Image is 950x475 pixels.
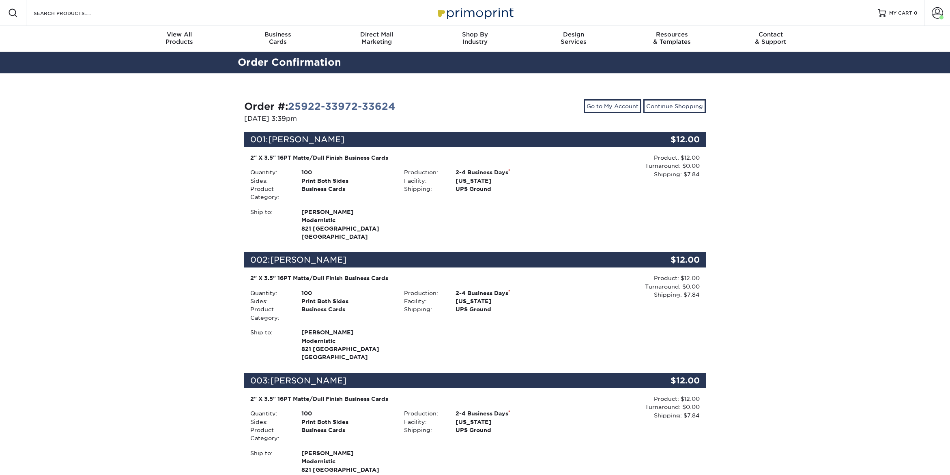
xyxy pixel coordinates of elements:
div: Product Category: [244,305,295,322]
div: Products [130,31,229,45]
div: UPS Ground [449,185,552,193]
a: Continue Shopping [643,99,706,113]
div: Ship to: [244,328,295,362]
span: 821 [GEOGRAPHIC_DATA] [301,466,392,474]
a: Direct MailMarketing [327,26,426,52]
div: 001: [244,132,629,147]
div: Sides: [244,418,295,426]
div: Quantity: [244,289,295,297]
div: Facility: [398,177,449,185]
a: Go to My Account [584,99,641,113]
span: MY CART [889,10,912,17]
div: $12.00 [629,252,706,267]
a: View AllProducts [130,26,229,52]
div: [US_STATE] [449,418,552,426]
div: Product Category: [244,185,295,201]
div: UPS Ground [449,305,552,313]
a: Shop ByIndustry [426,26,524,52]
div: Print Both Sides [295,418,398,426]
div: 2" X 3.5" 16PT Matte/Dull Finish Business Cards [250,274,546,282]
div: Production: [398,409,449,417]
div: Business Cards [295,185,398,201]
span: Modernistic [301,337,392,345]
span: [PERSON_NAME] [270,376,346,385]
div: Business Cards [295,305,398,322]
div: Facility: [398,418,449,426]
span: [PERSON_NAME] [301,328,392,336]
div: $12.00 [629,132,706,147]
div: 2-4 Business Days [449,289,552,297]
div: Business Cards [295,426,398,443]
div: Facility: [398,297,449,305]
div: Ship to: [244,208,295,241]
div: Shipping: [398,305,449,313]
div: Product: $12.00 Turnaround: $0.00 Shipping: $7.84 [552,395,700,419]
div: $12.00 [629,373,706,388]
span: Business [229,31,327,38]
a: BusinessCards [229,26,327,52]
span: Modernistic [301,457,392,465]
span: 821 [GEOGRAPHIC_DATA] [301,225,392,233]
span: [PERSON_NAME] [301,208,392,216]
div: 100 [295,168,398,176]
span: Direct Mail [327,31,426,38]
span: Contact [721,31,820,38]
span: Design [524,31,623,38]
div: Services [524,31,623,45]
div: & Support [721,31,820,45]
a: Resources& Templates [623,26,721,52]
div: Print Both Sides [295,177,398,185]
div: 2" X 3.5" 16PT Matte/Dull Finish Business Cards [250,395,546,403]
div: Print Both Sides [295,297,398,305]
div: Sides: [244,297,295,305]
span: [PERSON_NAME] [301,449,392,457]
img: Primoprint [434,4,516,21]
span: 0 [914,10,918,16]
strong: [GEOGRAPHIC_DATA] [301,208,392,240]
div: 100 [295,409,398,417]
div: Cards [229,31,327,45]
div: 2-4 Business Days [449,168,552,176]
input: SEARCH PRODUCTS..... [33,8,112,18]
div: & Templates [623,31,721,45]
div: Shipping: [398,426,449,434]
div: Production: [398,168,449,176]
div: 2-4 Business Days [449,409,552,417]
span: [PERSON_NAME] [270,255,346,265]
div: Quantity: [244,409,295,417]
div: 2" X 3.5" 16PT Matte/Dull Finish Business Cards [250,154,546,162]
div: Sides: [244,177,295,185]
a: DesignServices [524,26,623,52]
span: Modernistic [301,216,392,224]
span: Shop By [426,31,524,38]
div: [US_STATE] [449,177,552,185]
div: Quantity: [244,168,295,176]
div: [US_STATE] [449,297,552,305]
span: Resources [623,31,721,38]
div: 003: [244,373,629,388]
div: 100 [295,289,398,297]
div: Product: $12.00 Turnaround: $0.00 Shipping: $7.84 [552,274,700,299]
span: 821 [GEOGRAPHIC_DATA] [301,345,392,353]
div: Shipping: [398,185,449,193]
div: UPS Ground [449,426,552,434]
span: View All [130,31,229,38]
strong: [GEOGRAPHIC_DATA] [301,328,392,360]
span: [PERSON_NAME] [268,135,344,144]
div: Industry [426,31,524,45]
div: 002: [244,252,629,267]
p: [DATE] 3:39pm [244,114,469,124]
div: Marketing [327,31,426,45]
a: Contact& Support [721,26,820,52]
div: Product: $12.00 Turnaround: $0.00 Shipping: $7.84 [552,154,700,178]
div: Production: [398,289,449,297]
h2: Order Confirmation [232,55,718,70]
strong: Order #: [244,101,395,112]
a: 25922-33972-33624 [288,101,395,112]
div: Product Category: [244,426,295,443]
